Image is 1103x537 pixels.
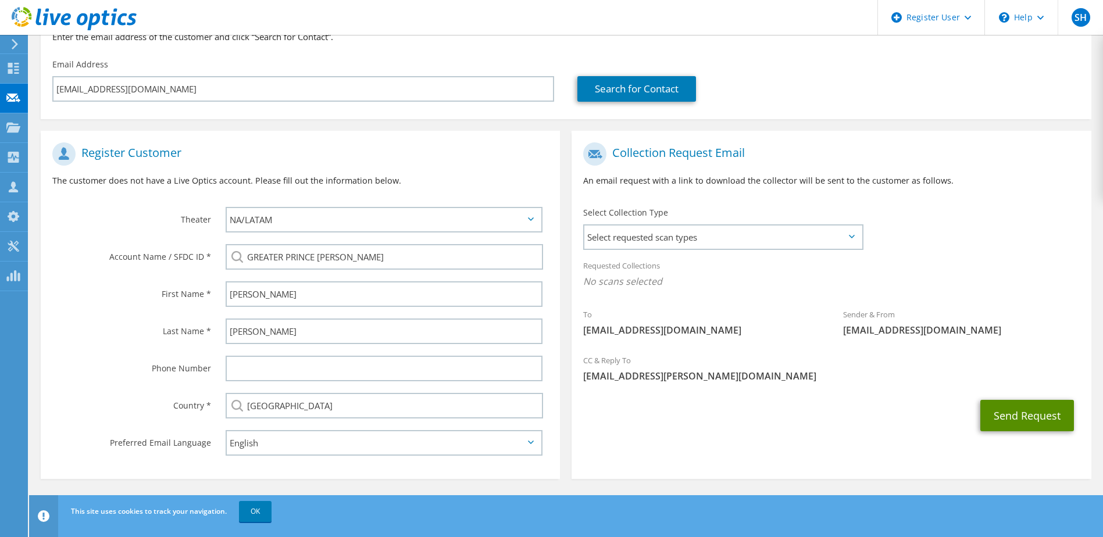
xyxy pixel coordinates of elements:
h3: Enter the email address of the customer and click “Search for Contact”. [52,30,1080,43]
span: Select requested scan types [584,225,861,249]
label: Select Collection Type [583,207,668,219]
div: To [572,302,831,342]
a: OK [239,501,272,522]
label: Phone Number [52,356,211,374]
p: The customer does not have a Live Optics account. Please fill out the information below. [52,174,548,187]
span: SH [1072,8,1090,27]
div: Requested Collections [572,253,1091,296]
label: First Name * [52,281,211,300]
span: [EMAIL_ADDRESS][PERSON_NAME][DOMAIN_NAME] [583,370,1079,382]
span: This site uses cookies to track your navigation. [71,506,227,516]
label: Last Name * [52,318,211,337]
a: Search for Contact [577,76,696,102]
label: Theater [52,207,211,225]
label: Country * [52,393,211,411]
div: CC & Reply To [572,348,1091,388]
svg: \n [999,12,1009,23]
button: Send Request [980,400,1074,431]
h1: Collection Request Email [583,142,1073,166]
div: Sender & From [831,302,1091,342]
p: An email request with a link to download the collector will be sent to the customer as follows. [583,174,1079,187]
label: Email Address [52,59,108,70]
span: [EMAIL_ADDRESS][DOMAIN_NAME] [843,324,1080,336]
span: [EMAIL_ADDRESS][DOMAIN_NAME] [583,324,820,336]
label: Preferred Email Language [52,430,211,449]
label: Account Name / SFDC ID * [52,244,211,263]
span: No scans selected [583,275,1079,288]
h1: Register Customer [52,142,542,166]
